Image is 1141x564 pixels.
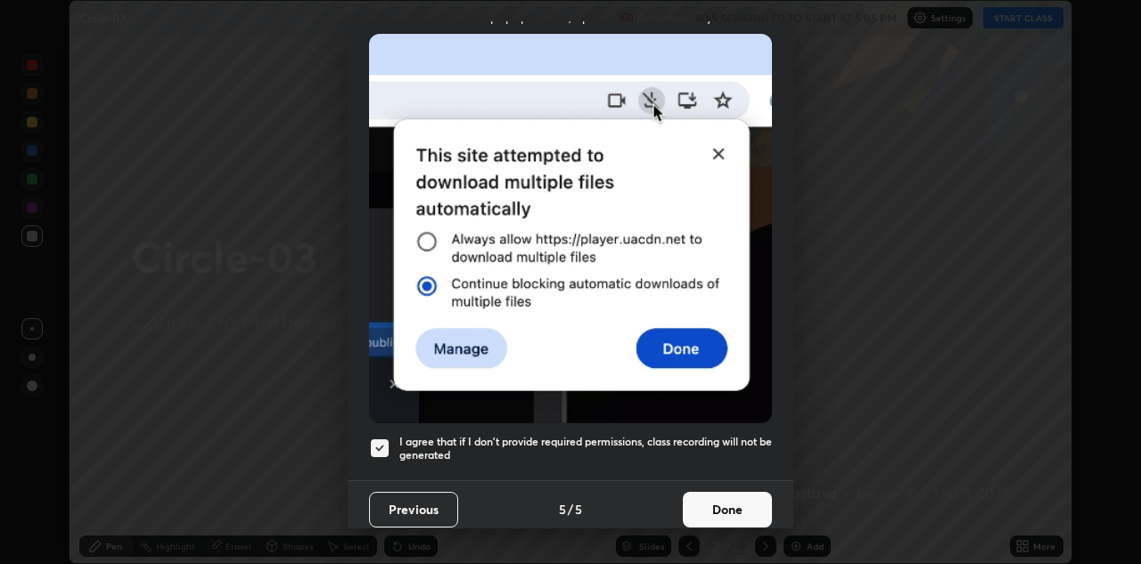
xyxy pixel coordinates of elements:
button: Done [683,492,772,527]
img: downloads-permission-blocked.gif [369,34,772,423]
h5: I agree that if I don't provide required permissions, class recording will not be generated [399,435,772,462]
h4: / [568,500,573,519]
button: Previous [369,492,458,527]
h4: 5 [575,500,582,519]
h4: 5 [559,500,566,519]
